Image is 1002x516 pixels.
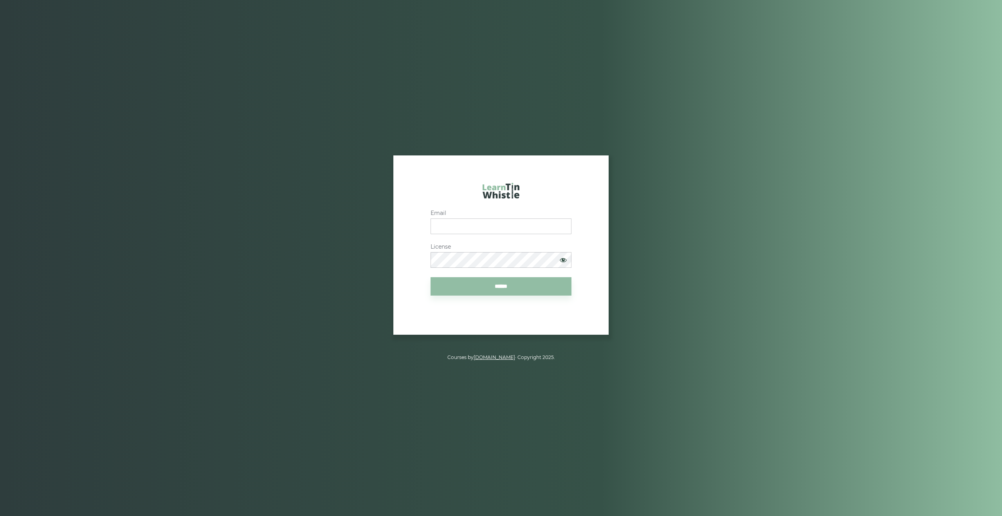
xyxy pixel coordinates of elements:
a: LearnTinWhistle.com [483,183,519,202]
label: Email [431,210,571,217]
label: License [431,244,571,250]
a: [DOMAIN_NAME] [474,354,515,360]
img: LearnTinWhistle.com [483,183,519,198]
p: Courses by · Copyright 2025. [280,354,722,361]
